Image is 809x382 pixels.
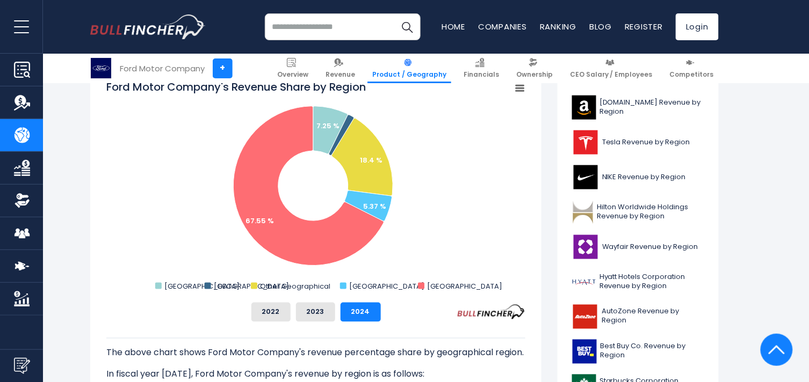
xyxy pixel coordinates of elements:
[164,281,240,291] text: [GEOGRAPHIC_DATA]
[251,303,291,322] button: 2022
[566,93,711,122] a: [DOMAIN_NAME] Revenue by Region
[106,79,366,94] tspan: Ford Motor Company's Revenue Share by Region
[272,54,313,83] a: Overview
[326,70,355,79] span: Revenue
[516,70,553,79] span: Ownership
[367,54,451,83] a: Product / Geography
[566,267,711,297] a: Hyatt Hotels Corporation Revenue by Region
[665,54,719,83] a: Competitors
[602,243,698,252] span: Wayfair Revenue by Region
[565,54,658,83] a: CEO Salary / Employees
[106,347,525,359] p: The above chart shows Ford Motor Company's revenue percentage share by geographical region.
[459,54,504,83] a: Financials
[566,337,711,366] a: Best Buy Co. Revenue by Region
[602,138,690,147] span: Tesla Revenue by Region
[349,281,424,291] text: [GEOGRAPHIC_DATA]
[442,21,465,32] a: Home
[540,21,576,32] a: Ranking
[599,98,704,116] span: [DOMAIN_NAME] Revenue by Region
[14,193,30,209] img: Ownership
[91,58,111,78] img: F logo
[566,75,711,84] p: Related
[106,368,525,381] p: In fiscal year [DATE], Ford Motor Company's revenue by region is as follows:
[394,13,421,40] button: Search
[213,58,233,78] a: +
[511,54,558,83] a: Ownership
[478,21,527,32] a: Companies
[566,197,711,227] a: Hilton Worldwide Holdings Revenue by Region
[599,273,704,291] span: Hyatt Hotels Corporation Revenue by Region
[341,303,381,322] button: 2024
[296,303,335,322] button: 2023
[589,21,612,32] a: Blog
[670,70,714,79] span: Competitors
[572,340,597,364] img: BBY logo
[572,270,596,294] img: H logo
[572,130,599,155] img: TSLA logo
[363,201,386,211] text: 5.37 %
[372,70,446,79] span: Product / Geography
[572,95,596,120] img: AMZN logo
[572,200,594,224] img: HLT logo
[260,281,330,291] text: Other Geographical
[321,54,360,83] a: Revenue
[464,70,499,79] span: Financials
[597,203,704,221] span: Hilton Worldwide Holdings Revenue by Region
[570,70,653,79] span: CEO Salary / Employees
[566,163,711,192] a: NIKE Revenue by Region
[572,165,599,189] img: NKE logo
[106,79,525,294] svg: Ford Motor Company's Revenue Share by Region
[572,235,599,259] img: W logo
[245,216,274,226] text: 67.55 %
[277,70,308,79] span: Overview
[602,307,704,326] span: AutoZone Revenue by Region
[566,128,711,157] a: Tesla Revenue by Region
[676,13,719,40] a: Login
[566,232,711,262] a: Wayfair Revenue by Region
[360,155,382,165] text: 18.4 %
[601,342,704,361] span: Best Buy Co. Revenue by Region
[566,302,711,332] a: AutoZone Revenue by Region
[316,121,340,131] text: 7.25 %
[90,14,206,39] img: bullfincher logo
[214,281,289,291] text: [GEOGRAPHIC_DATA]
[602,173,686,182] span: NIKE Revenue by Region
[625,21,663,32] a: Register
[120,62,205,75] div: Ford Motor Company
[90,14,206,39] a: Go to homepage
[572,305,598,329] img: AZO logo
[427,281,502,291] text: [GEOGRAPHIC_DATA]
